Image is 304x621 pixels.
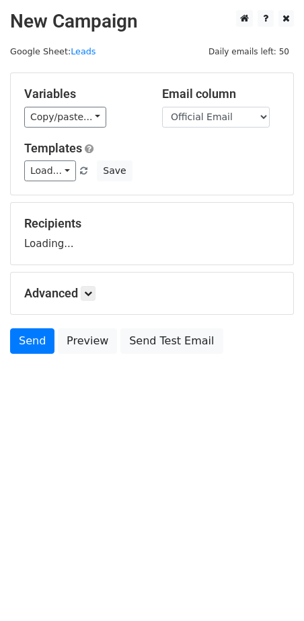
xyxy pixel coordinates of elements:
[24,216,280,231] h5: Recipients
[24,160,76,181] a: Load...
[162,87,280,101] h5: Email column
[24,141,82,155] a: Templates
[24,286,280,301] h5: Advanced
[24,216,280,251] div: Loading...
[97,160,132,181] button: Save
[204,44,294,59] span: Daily emails left: 50
[24,87,142,101] h5: Variables
[120,328,223,354] a: Send Test Email
[10,10,294,33] h2: New Campaign
[58,328,117,354] a: Preview
[71,46,96,56] a: Leads
[24,107,106,128] a: Copy/paste...
[204,46,294,56] a: Daily emails left: 50
[10,46,96,56] small: Google Sheet:
[10,328,54,354] a: Send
